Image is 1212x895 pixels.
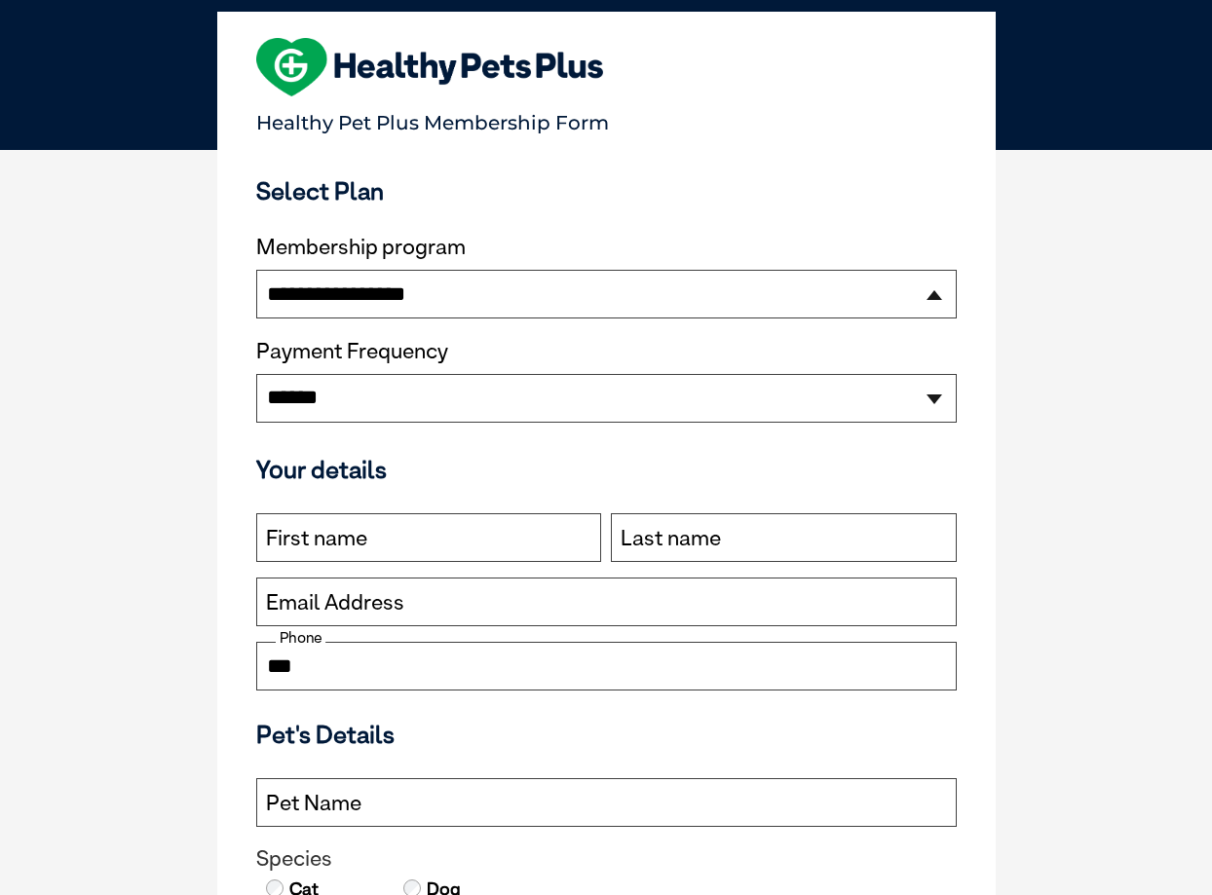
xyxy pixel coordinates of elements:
[248,720,965,749] h3: Pet's Details
[266,590,404,615] label: Email Address
[256,235,957,260] label: Membership program
[266,526,367,551] label: First name
[256,102,957,134] p: Healthy Pet Plus Membership Form
[621,526,721,551] label: Last name
[256,846,957,872] legend: Species
[256,38,604,96] img: heart-shape-hpp-logo-large.png
[256,455,957,484] h3: Your details
[276,629,325,647] label: Phone
[256,176,957,205] h3: Select Plan
[256,339,448,364] label: Payment Frequency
